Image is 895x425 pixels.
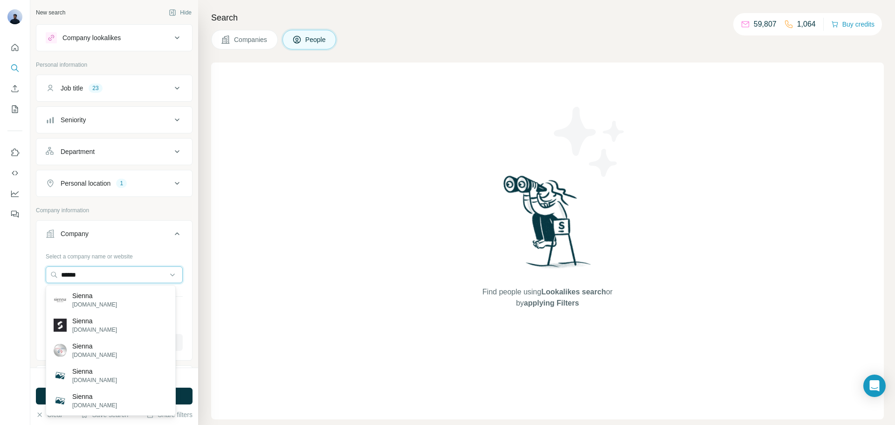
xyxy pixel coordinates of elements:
p: Sienna [72,341,117,351]
div: Company [61,229,89,238]
p: [DOMAIN_NAME] [72,401,117,410]
button: Department [36,140,192,163]
div: 23 [89,84,102,92]
button: Job title23 [36,77,192,99]
button: Run search [36,388,193,404]
button: My lists [7,101,22,118]
img: Sienna [54,293,67,307]
img: Surfe Illustration - Stars [548,100,632,184]
div: Department [61,147,95,156]
img: Avatar [7,9,22,24]
div: Company lookalikes [62,33,121,42]
button: Company lookalikes [36,27,192,49]
p: Personal information [36,61,193,69]
p: 1,064 [797,19,816,30]
button: Enrich CSV [7,80,22,97]
button: Use Surfe on LinkedIn [7,144,22,161]
button: Company [36,223,192,249]
span: People [305,35,327,44]
div: Seniority [61,115,86,125]
button: Seniority [36,109,192,131]
button: Feedback [7,206,22,223]
img: Sienna [54,394,67,407]
span: applying Filters [524,299,579,307]
button: Personal location1 [36,172,192,195]
span: Lookalikes search [541,288,606,296]
p: [DOMAIN_NAME] [72,300,117,309]
button: Search [7,60,22,77]
p: Sienna [72,367,117,376]
div: Select a company name or website [46,249,183,261]
span: Find people using or by [473,286,622,309]
p: Sienna [72,392,117,401]
div: 1 [116,179,127,188]
button: Hide [162,6,198,20]
div: Open Intercom Messenger [863,375,886,397]
img: Sienna [54,319,67,332]
button: Clear [36,410,62,419]
img: Surfe Illustration - Woman searching with binoculars [499,173,596,277]
p: Sienna [72,291,117,300]
p: Sienna [72,316,117,326]
img: Sienna [54,344,67,357]
button: Buy credits [831,18,874,31]
div: New search [36,8,65,17]
span: Companies [234,35,268,44]
p: [DOMAIN_NAME] [72,376,117,384]
p: 59,807 [754,19,777,30]
p: [DOMAIN_NAME] [72,351,117,359]
div: Job title [61,84,83,93]
button: Quick start [7,39,22,56]
button: Dashboard [7,185,22,202]
p: Company information [36,206,193,215]
h4: Search [211,11,884,24]
img: Sienna [54,369,67,382]
button: Use Surfe API [7,165,22,181]
div: Personal location [61,179,110,188]
p: [DOMAIN_NAME] [72,326,117,334]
